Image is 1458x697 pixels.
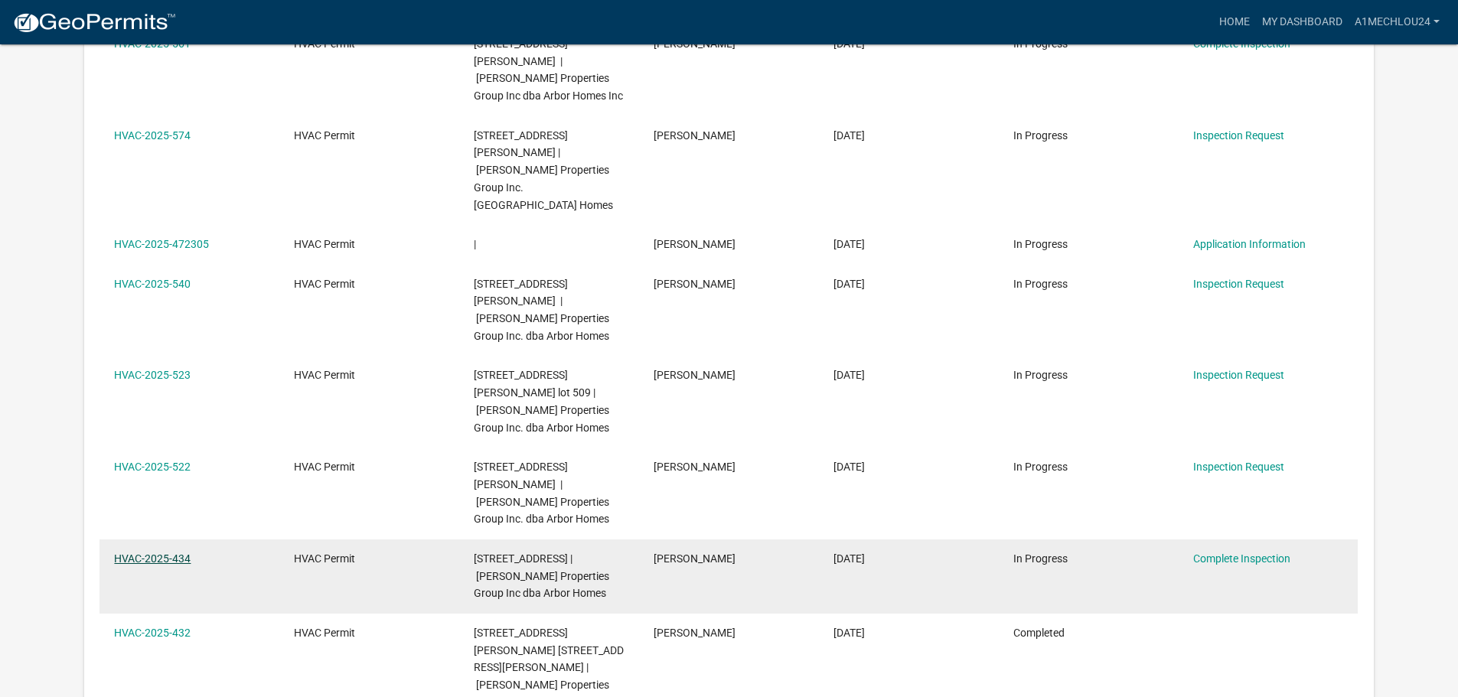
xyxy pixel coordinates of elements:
a: Inspection Request [1193,369,1284,381]
span: Eric Woerner [654,278,736,290]
span: 09/02/2025 [833,238,865,250]
span: HVAC Permit [294,238,355,250]
a: HVAC-2025-434 [114,552,191,565]
a: My Dashboard [1256,8,1349,37]
span: 7995 Stacy Springs Blvd. | Clayton Properties Group Inc. dba Arbor Homes [474,278,609,342]
span: HVAC Permit [294,369,355,381]
span: Completed [1013,627,1065,639]
a: HVAC-2025-472305 [114,238,209,250]
span: HVAC Permit [294,627,355,639]
span: In Progress [1013,238,1068,250]
span: In Progress [1013,129,1068,142]
span: 08/28/2025 [833,278,865,290]
a: Home [1213,8,1256,37]
span: 07/18/2025 [833,552,865,565]
span: 5703 JENN WAY COURT 5703 Jen Way Lot 412 | Clayton Properties Group Inc dba Arbor Homes [474,552,609,600]
a: A1MechLou24 [1349,8,1446,37]
span: Eric Woerner [654,552,736,565]
span: 08/21/2025 [833,369,865,381]
span: 7982 Stacy Springs Blvd. lot 509 | Clayton Properties Group Inc. dba Arbor Homes [474,369,609,433]
span: 07/17/2025 [833,627,865,639]
a: HVAC-2025-540 [114,278,191,290]
a: Inspection Request [1193,278,1284,290]
span: 8000 Stacy Springs Blvd. | Clayton Properties Group Inc. dba Arbor Homes [474,461,609,525]
a: HVAC-2025-523 [114,369,191,381]
span: In Progress [1013,369,1068,381]
span: 09/09/2025 [833,129,865,142]
a: Inspection Request [1193,461,1284,473]
a: Application Information [1193,238,1306,250]
span: Eric Woerner [654,238,736,250]
a: HVAC-2025-432 [114,627,191,639]
span: Eric Woerner [654,627,736,639]
a: Inspection Request [1193,129,1284,142]
span: 7997 Stacy Springs Blvd | Clayton Properties Group Inc. dba Arbor Homes [474,129,613,211]
span: In Progress [1013,461,1068,473]
span: HVAC Permit [294,129,355,142]
span: In Progress [1013,552,1068,565]
span: HVAC Permit [294,552,355,565]
span: 7992 Stacy Springs Blvd. | Clayton Properties Group Inc dba Arbor Homes Inc [474,37,623,102]
span: | [474,238,476,250]
a: Complete Inspection [1193,552,1290,565]
span: Eric Woerner [654,129,736,142]
span: HVAC Permit [294,461,355,473]
span: Eric Woerner [654,369,736,381]
span: Eric Woerner [654,461,736,473]
span: 08/21/2025 [833,461,865,473]
a: HVAC-2025-522 [114,461,191,473]
a: HVAC-2025-574 [114,129,191,142]
span: In Progress [1013,278,1068,290]
span: HVAC Permit [294,278,355,290]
